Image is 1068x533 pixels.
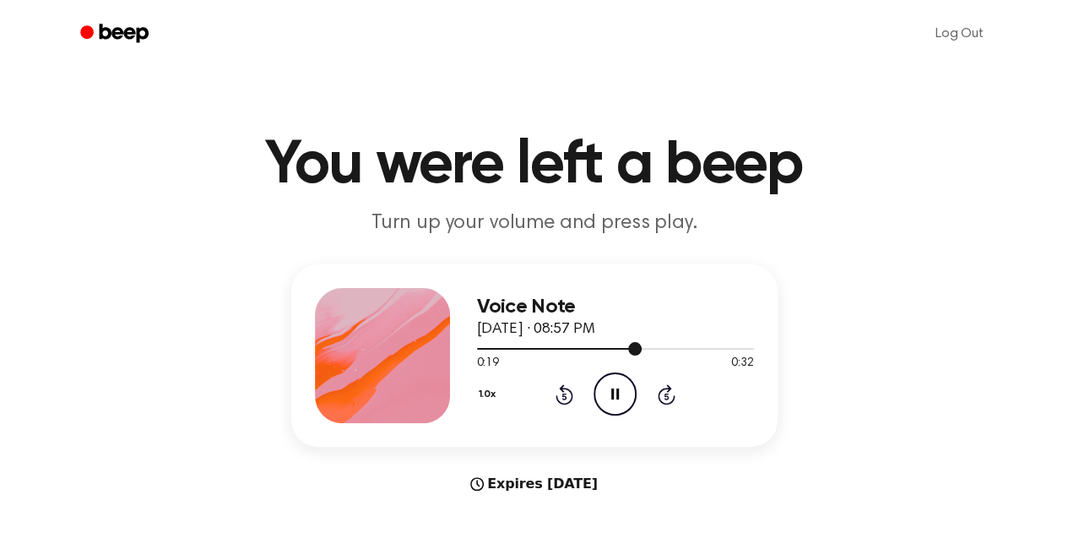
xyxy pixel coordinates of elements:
button: 1.0x [477,380,502,409]
p: Turn up your volume and press play. [210,209,859,237]
a: Log Out [919,14,1000,54]
div: Expires [DATE] [291,474,778,494]
a: Beep [68,18,164,51]
span: 0:32 [731,355,753,373]
h3: Voice Note [477,296,754,318]
span: [DATE] · 08:57 PM [477,322,595,337]
h1: You were left a beep [102,135,967,196]
span: 0:19 [477,355,499,373]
